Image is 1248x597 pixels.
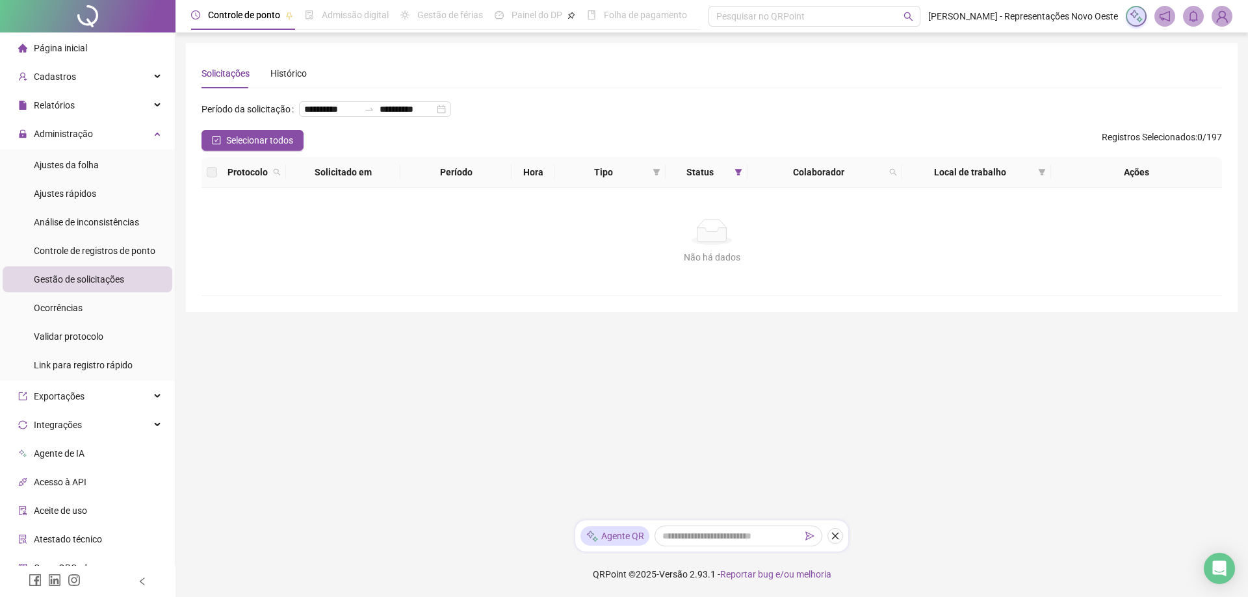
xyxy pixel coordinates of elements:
[18,535,27,544] span: solution
[659,569,688,579] span: Versão
[68,574,81,587] span: instagram
[364,104,374,114] span: to
[34,420,82,430] span: Integrações
[734,168,742,176] span: filter
[34,448,84,459] span: Agente de IA
[217,250,1206,264] div: Não há dados
[175,552,1248,597] footer: QRPoint © 2025 - 2.93.1 -
[805,531,814,540] span: send
[18,477,27,487] span: api
[34,360,133,370] span: Link para registro rápido
[831,531,840,540] span: close
[201,66,250,81] div: Solicitações
[273,168,281,176] span: search
[208,10,280,20] span: Controle de ponto
[18,420,27,429] span: sync
[34,563,92,573] span: Gerar QRCode
[586,529,599,543] img: sparkle-icon.fc2bf0ac1784a2077858766a79e2daf3.svg
[512,157,554,188] th: Hora
[34,160,99,170] span: Ajustes da folha
[400,10,409,19] span: sun
[417,10,483,20] span: Gestão de férias
[34,391,84,401] span: Exportações
[191,10,200,19] span: clock-circle
[887,162,900,182] span: search
[18,563,27,572] span: qrcode
[48,574,61,587] span: linkedin
[201,99,299,120] label: Período da solicitação
[226,133,293,147] span: Selecionar todos
[1129,9,1143,23] img: sparkle-icon.fc2bf0ac1784a2077858766a79e2daf3.svg
[322,10,389,20] span: Admissão digital
[34,331,103,342] span: Validar protocolo
[29,574,42,587] span: facebook
[1204,553,1235,584] div: Open Intercom Messenger
[928,9,1118,23] span: [PERSON_NAME] - Representações Novo Oeste
[1102,130,1222,151] span: : 0 / 197
[753,165,884,179] span: Colaborador
[138,577,147,586] span: left
[512,10,562,20] span: Painel do DP
[18,129,27,138] span: lock
[18,101,27,110] span: file
[1056,165,1217,179] div: Ações
[1212,6,1232,26] img: 7715
[201,130,304,151] button: Selecionar todos
[270,162,283,182] span: search
[495,10,504,19] span: dashboard
[1188,10,1199,22] span: bell
[34,534,102,544] span: Atestado técnico
[227,165,268,179] span: Protocolo
[34,100,75,110] span: Relatórios
[34,188,96,199] span: Ajustes rápidos
[653,168,660,176] span: filter
[285,12,293,19] span: pushpin
[34,129,93,139] span: Administração
[18,44,27,53] span: home
[903,12,913,21] span: search
[400,157,512,188] th: Período
[18,392,27,401] span: export
[1035,162,1048,182] span: filter
[212,136,221,145] span: check-square
[305,10,314,19] span: file-done
[34,43,87,53] span: Página inicial
[587,10,596,19] span: book
[567,12,575,19] span: pushpin
[907,165,1032,179] span: Local de trabalho
[34,217,139,227] span: Análise de inconsistências
[286,157,400,188] th: Solicitado em
[18,72,27,81] span: user-add
[34,303,83,313] span: Ocorrências
[889,168,897,176] span: search
[18,506,27,515] span: audit
[604,10,687,20] span: Folha de pagamento
[34,274,124,285] span: Gestão de solicitações
[34,71,76,82] span: Cadastros
[1102,132,1195,142] span: Registros Selecionados
[34,477,86,487] span: Acesso à API
[364,104,374,114] span: swap-right
[580,526,649,546] div: Agente QR
[732,162,745,182] span: filter
[34,246,155,256] span: Controle de registros de ponto
[720,569,831,579] span: Reportar bug e/ou melhoria
[560,165,647,179] span: Tipo
[1038,168,1046,176] span: filter
[671,165,730,179] span: Status
[270,66,307,81] div: Histórico
[650,162,663,182] span: filter
[34,505,87,516] span: Aceite de uso
[1159,10,1171,22] span: notification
